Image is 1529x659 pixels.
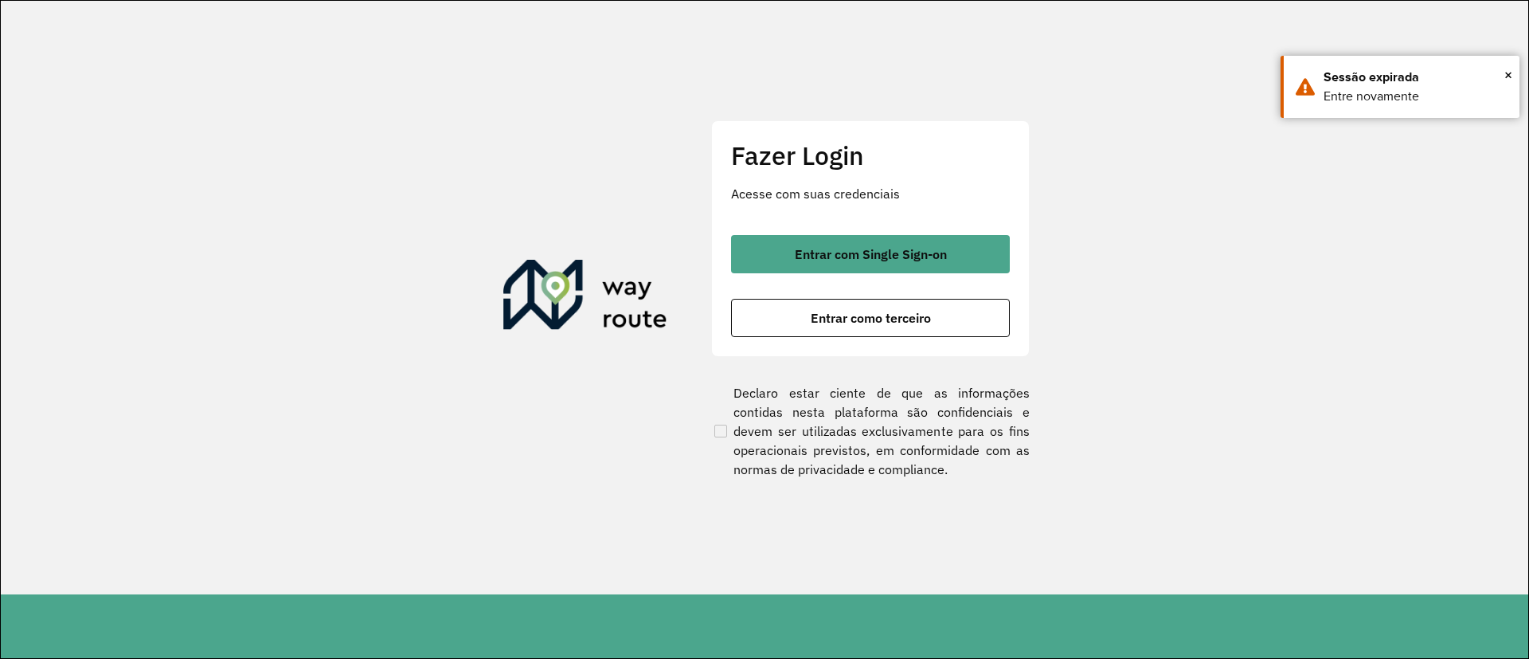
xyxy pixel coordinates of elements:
p: Acesse com suas credenciais [731,184,1010,203]
button: button [731,299,1010,337]
span: Entrar como terceiro [811,312,931,324]
button: button [731,235,1010,273]
button: Close [1504,63,1512,87]
div: Entre novamente [1324,87,1507,106]
label: Declaro estar ciente de que as informações contidas nesta plataforma são confidenciais e devem se... [711,383,1030,479]
div: Sessão expirada [1324,68,1507,87]
img: Roteirizador AmbevTech [503,260,667,336]
h2: Fazer Login [731,140,1010,171]
span: Entrar com Single Sign-on [795,248,947,261]
span: × [1504,63,1512,87]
